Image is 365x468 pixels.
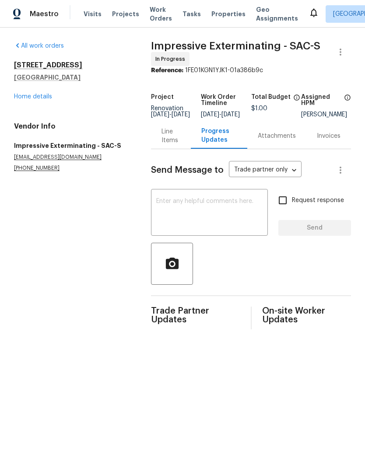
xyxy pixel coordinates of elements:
[151,112,190,118] span: -
[14,141,130,150] h5: Impressive Exterminating - SAC-S
[14,94,52,100] a: Home details
[151,166,224,175] span: Send Message to
[182,11,201,17] span: Tasks
[292,196,344,205] span: Request response
[229,163,302,178] div: Trade partner only
[14,43,64,49] a: All work orders
[155,55,189,63] span: In Progress
[84,10,102,18] span: Visits
[317,132,340,140] div: Invoices
[221,112,240,118] span: [DATE]
[151,112,169,118] span: [DATE]
[30,10,59,18] span: Maestro
[211,10,246,18] span: Properties
[251,94,291,100] h5: Total Budget
[344,94,351,112] span: The hpm assigned to this work order.
[161,127,180,145] div: Line Items
[151,66,351,75] div: 1FE01KGN1YJK1-01a386b9c
[201,112,219,118] span: [DATE]
[14,122,130,131] h4: Vendor Info
[293,94,300,105] span: The total cost of line items that have been proposed by Opendoor. This sum includes line items th...
[151,307,240,324] span: Trade Partner Updates
[172,112,190,118] span: [DATE]
[256,5,298,23] span: Geo Assignments
[301,112,351,118] div: [PERSON_NAME]
[151,105,190,118] span: Renovation
[301,94,341,106] h5: Assigned HPM
[201,94,251,106] h5: Work Order Timeline
[201,127,237,144] div: Progress Updates
[151,67,183,73] b: Reference:
[112,10,139,18] span: Projects
[201,112,240,118] span: -
[258,132,296,140] div: Attachments
[251,105,267,112] span: $1.00
[151,94,174,100] h5: Project
[151,41,320,51] span: Impressive Exterminating - SAC-S
[150,5,172,23] span: Work Orders
[262,307,351,324] span: On-site Worker Updates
